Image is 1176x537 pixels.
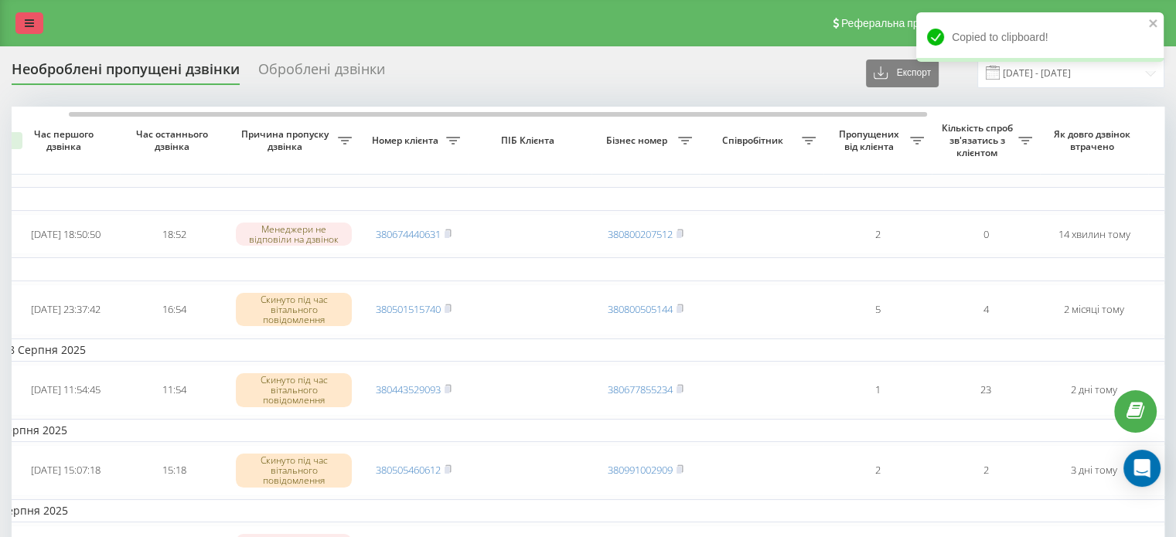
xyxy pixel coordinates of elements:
td: [DATE] 23:37:42 [12,284,120,335]
span: Час останнього дзвінка [132,128,216,152]
div: Скинуто під час вітального повідомлення [236,293,352,327]
td: 0 [932,214,1040,255]
div: Оброблені дзвінки [258,61,385,85]
td: 3 дні тому [1040,445,1148,496]
span: Пропущених від клієнта [831,128,910,152]
div: Скинуто під час вітального повідомлення [236,373,352,407]
a: 380800207512 [608,227,673,241]
td: 16:54 [120,284,228,335]
span: Як довго дзвінок втрачено [1052,128,1136,152]
td: 2 дні тому [1040,365,1148,416]
a: 380991002909 [608,463,673,477]
td: [DATE] 15:07:18 [12,445,120,496]
button: close [1148,17,1159,32]
span: Бізнес номер [599,134,678,147]
a: 380505460612 [376,463,441,477]
td: [DATE] 11:54:45 [12,365,120,416]
span: Співробітник [707,134,802,147]
div: Open Intercom Messenger [1123,450,1161,487]
td: 2 [823,445,932,496]
td: 2 місяці тому [1040,284,1148,335]
td: 4 [932,284,1040,335]
td: 1 [823,365,932,416]
td: 5 [823,284,932,335]
td: 14 хвилин тому [1040,214,1148,255]
a: 380674440631 [376,227,441,241]
div: Необроблені пропущені дзвінки [12,61,240,85]
div: Copied to clipboard! [916,12,1164,62]
div: Скинуто під час вітального повідомлення [236,454,352,488]
a: 380800505144 [608,302,673,316]
a: 380443529093 [376,382,441,396]
span: ПІБ Клієнта [481,134,578,147]
td: [DATE] 18:50:50 [12,214,120,255]
a: 380677855234 [608,382,673,396]
span: Кількість спроб зв'язатись з клієнтом [939,122,1018,158]
span: Номер клієнта [367,134,446,147]
a: 380501515740 [376,302,441,316]
button: Експорт [866,59,939,87]
td: 2 [932,445,1040,496]
td: 15:18 [120,445,228,496]
td: 11:54 [120,365,228,416]
td: 23 [932,365,1040,416]
span: Реферальна програма [841,17,955,29]
td: 2 [823,214,932,255]
div: Менеджери не відповіли на дзвінок [236,223,352,246]
span: Причина пропуску дзвінка [236,128,338,152]
td: 18:52 [120,214,228,255]
span: Час першого дзвінка [24,128,107,152]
